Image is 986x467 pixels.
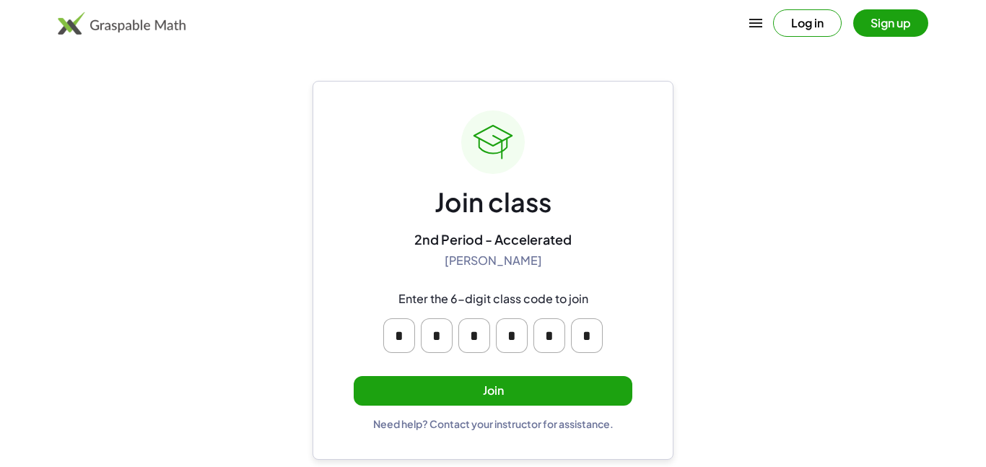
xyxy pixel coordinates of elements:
div: 2nd Period - Accelerated [414,231,572,248]
input: Please enter OTP character 4 [496,318,528,353]
div: Join class [435,186,551,219]
button: Log in [773,9,842,37]
input: Please enter OTP character 6 [571,318,603,353]
input: Please enter OTP character 2 [421,318,453,353]
div: Enter the 6-digit class code to join [398,292,588,307]
button: Sign up [853,9,928,37]
div: Need help? Contact your instructor for assistance. [373,417,614,430]
button: Join [354,376,632,406]
input: Please enter OTP character 5 [533,318,565,353]
div: [PERSON_NAME] [445,253,542,269]
input: Please enter OTP character 3 [458,318,490,353]
input: Please enter OTP character 1 [383,318,415,353]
